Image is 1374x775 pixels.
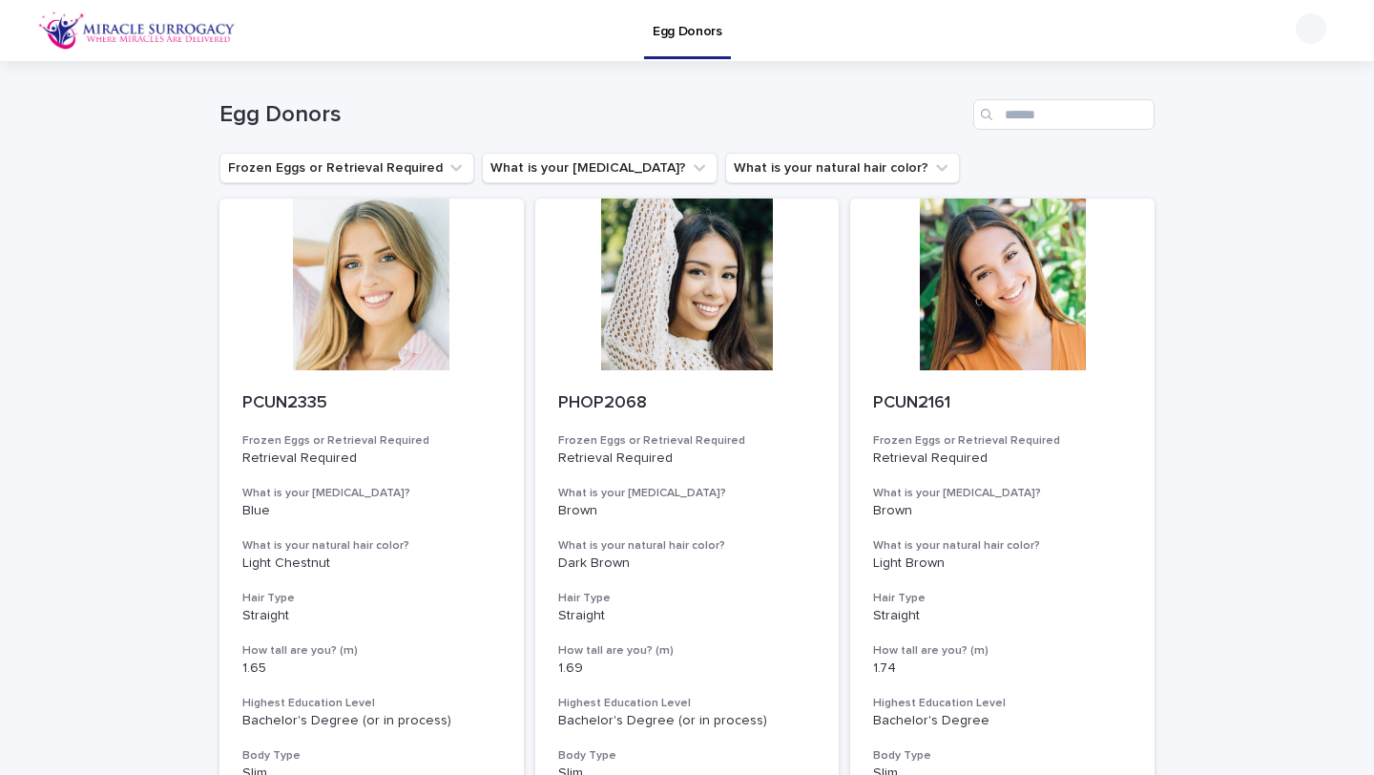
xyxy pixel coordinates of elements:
[873,555,1132,572] p: Light Brown
[973,99,1155,130] input: Search
[873,393,1132,414] p: PCUN2161
[873,486,1132,501] h3: What is your [MEDICAL_DATA]?
[242,555,501,572] p: Light Chestnut
[242,643,501,659] h3: How tall are you? (m)
[558,591,817,606] h3: Hair Type
[558,660,817,677] p: 1.69
[242,748,501,764] h3: Body Type
[558,503,817,519] p: Brown
[242,503,501,519] p: Blue
[558,393,817,414] p: PHOP2068
[242,393,501,414] p: PCUN2335
[242,538,501,554] h3: What is your natural hair color?
[873,748,1132,764] h3: Body Type
[558,555,817,572] p: Dark Brown
[558,450,817,467] p: Retrieval Required
[873,591,1132,606] h3: Hair Type
[725,153,960,183] button: What is your natural hair color?
[219,101,966,129] h1: Egg Donors
[873,713,1132,729] p: Bachelor's Degree
[873,450,1132,467] p: Retrieval Required
[242,486,501,501] h3: What is your [MEDICAL_DATA]?
[873,696,1132,711] h3: Highest Education Level
[558,608,817,624] p: Straight
[242,450,501,467] p: Retrieval Required
[482,153,718,183] button: What is your eye color?
[242,696,501,711] h3: Highest Education Level
[873,433,1132,449] h3: Frozen Eggs or Retrieval Required
[558,486,817,501] h3: What is your [MEDICAL_DATA]?
[558,696,817,711] h3: Highest Education Level
[873,503,1132,519] p: Brown
[242,591,501,606] h3: Hair Type
[38,11,236,50] img: OiFFDOGZQuirLhrlO1ag
[558,713,817,729] p: Bachelor's Degree (or in process)
[242,660,501,677] p: 1.65
[873,608,1132,624] p: Straight
[242,713,501,729] p: Bachelor's Degree (or in process)
[242,608,501,624] p: Straight
[219,153,474,183] button: Frozen Eggs or Retrieval Required
[558,538,817,554] h3: What is your natural hair color?
[873,643,1132,659] h3: How tall are you? (m)
[558,643,817,659] h3: How tall are you? (m)
[873,660,1132,677] p: 1.74
[558,748,817,764] h3: Body Type
[558,433,817,449] h3: Frozen Eggs or Retrieval Required
[873,538,1132,554] h3: What is your natural hair color?
[242,433,501,449] h3: Frozen Eggs or Retrieval Required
